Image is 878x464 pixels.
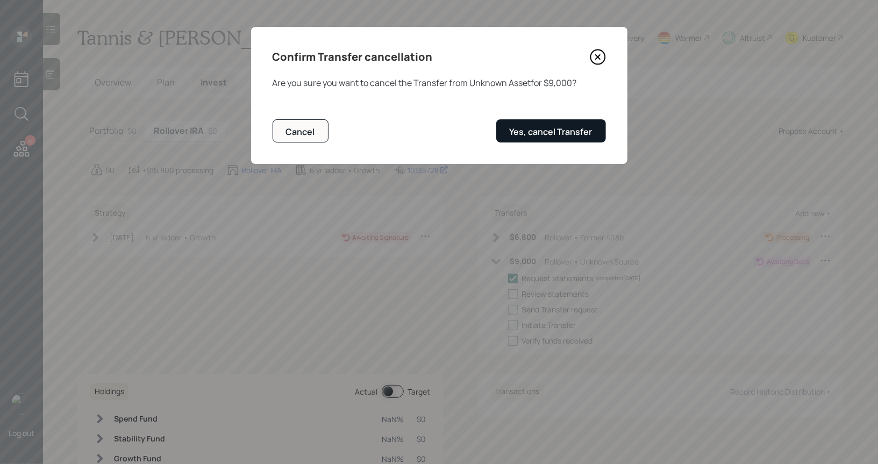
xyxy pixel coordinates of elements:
[273,48,433,66] h4: Confirm Transfer cancellation
[510,126,593,138] div: Yes, cancel Transfer
[496,119,606,142] button: Yes, cancel Transfer
[286,126,315,138] div: Cancel
[273,76,606,89] div: Are you sure you want to cancel the Transfer from Unknown Asset for $9,000 ?
[273,119,329,142] button: Cancel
